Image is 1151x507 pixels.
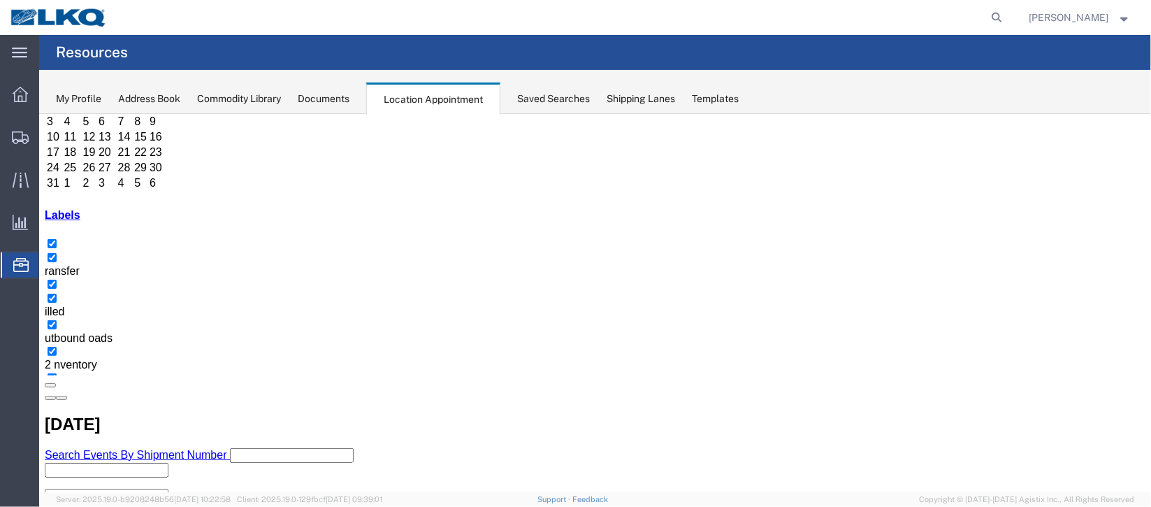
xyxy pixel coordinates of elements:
div: My Profile [56,92,101,106]
div: Address Book [118,92,180,106]
h4: Resources [56,35,128,70]
div: Documents [298,92,349,106]
div: Templates [692,92,739,106]
span: Server: 2025.19.0-b9208248b56 [56,495,231,504]
span: Copyright © [DATE]-[DATE] Agistix Inc., All Rights Reserved [919,494,1134,506]
div: Location Appointment [366,83,500,115]
a: Feedback [572,495,608,504]
span: Christopher Sanchez [1029,10,1109,25]
div: Saved Searches [517,92,590,106]
span: [DATE] 09:39:01 [326,495,382,504]
input: Search Events By Shipment Number [6,375,129,390]
a: Support [537,495,572,504]
span: Client: 2025.19.0-129fbcf [237,495,382,504]
div: Commodity Library [197,92,281,106]
iframe: FS Legacy Container [39,114,1151,492]
span: [DATE] 10:22:58 [174,495,231,504]
div: Shipping Lanes [607,92,675,106]
button: [PERSON_NAME] [1029,9,1132,26]
img: logo [10,7,108,28]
